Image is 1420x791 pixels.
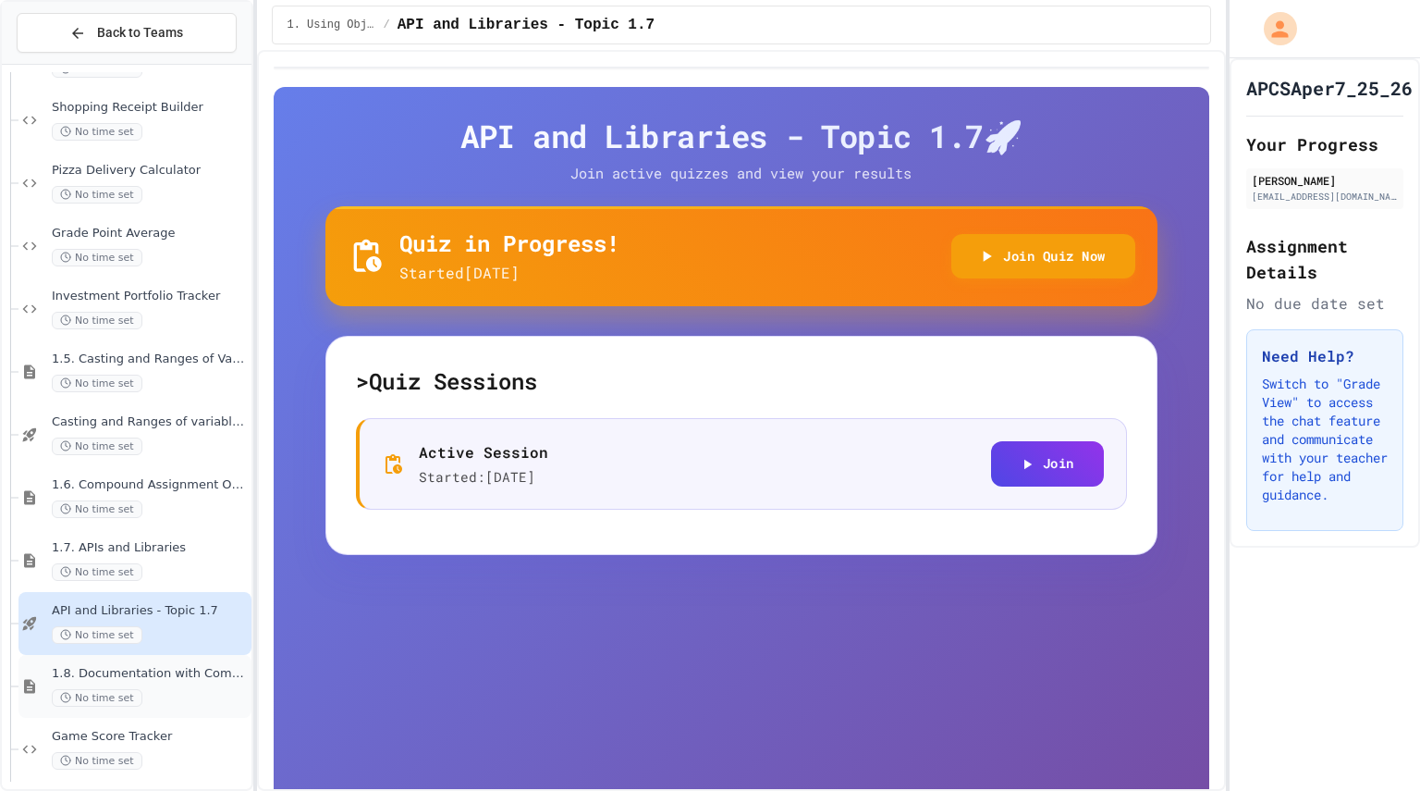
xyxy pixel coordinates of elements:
span: 1. Using Objects and Methods [288,18,376,32]
span: No time set [52,501,142,518]
span: Pizza Delivery Calculator [52,163,248,179]
span: No time set [52,752,142,770]
span: Back to Teams [97,23,183,43]
span: API and Libraries - Topic 1.7 [398,14,655,36]
span: Grade Point Average [52,226,248,241]
h3: Need Help? [1262,345,1388,367]
span: No time set [52,249,142,266]
span: Investment Portfolio Tracker [52,289,248,304]
span: No time set [52,123,142,141]
div: No due date set [1246,292,1403,315]
span: Shopping Receipt Builder [52,100,248,116]
p: Started [DATE] [399,262,619,284]
div: [EMAIL_ADDRESS][DOMAIN_NAME] [1252,190,1398,204]
h2: Assignment Details [1246,233,1403,285]
span: No time set [52,375,142,392]
span: 1.5. Casting and Ranges of Values [52,352,248,367]
button: Back to Teams [17,13,237,53]
span: No time set [52,626,142,644]
span: 1.6. Compound Assignment Operators [52,477,248,493]
h5: > Quiz Sessions [356,366,1127,396]
span: No time set [52,563,142,581]
span: No time set [52,438,142,455]
h2: Your Progress [1246,131,1403,157]
h5: Quiz in Progress! [399,229,619,258]
h4: API and Libraries - Topic 1.7 🚀 [325,117,1157,155]
button: Join [991,441,1104,487]
span: No time set [52,689,142,707]
span: 1.8. Documentation with Comments and Preconditions [52,666,248,682]
span: Casting and Ranges of variables - Quiz [52,414,248,430]
p: Started: [DATE] [419,467,548,488]
div: [PERSON_NAME] [1252,172,1398,189]
p: Active Session [419,441,548,463]
p: Join active quizzes and view your results [533,163,949,184]
button: Join Quiz Now [951,234,1135,279]
span: 1.7. APIs and Libraries [52,540,248,556]
p: Switch to "Grade View" to access the chat feature and communicate with your teacher for help and ... [1262,375,1388,504]
h1: APCSAper7_25_26 [1246,75,1413,101]
div: My Account [1244,7,1302,50]
span: Game Score Tracker [52,729,248,745]
span: No time set [52,186,142,204]
span: / [384,18,390,32]
span: API and Libraries - Topic 1.7 [52,603,248,619]
span: No time set [52,312,142,329]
